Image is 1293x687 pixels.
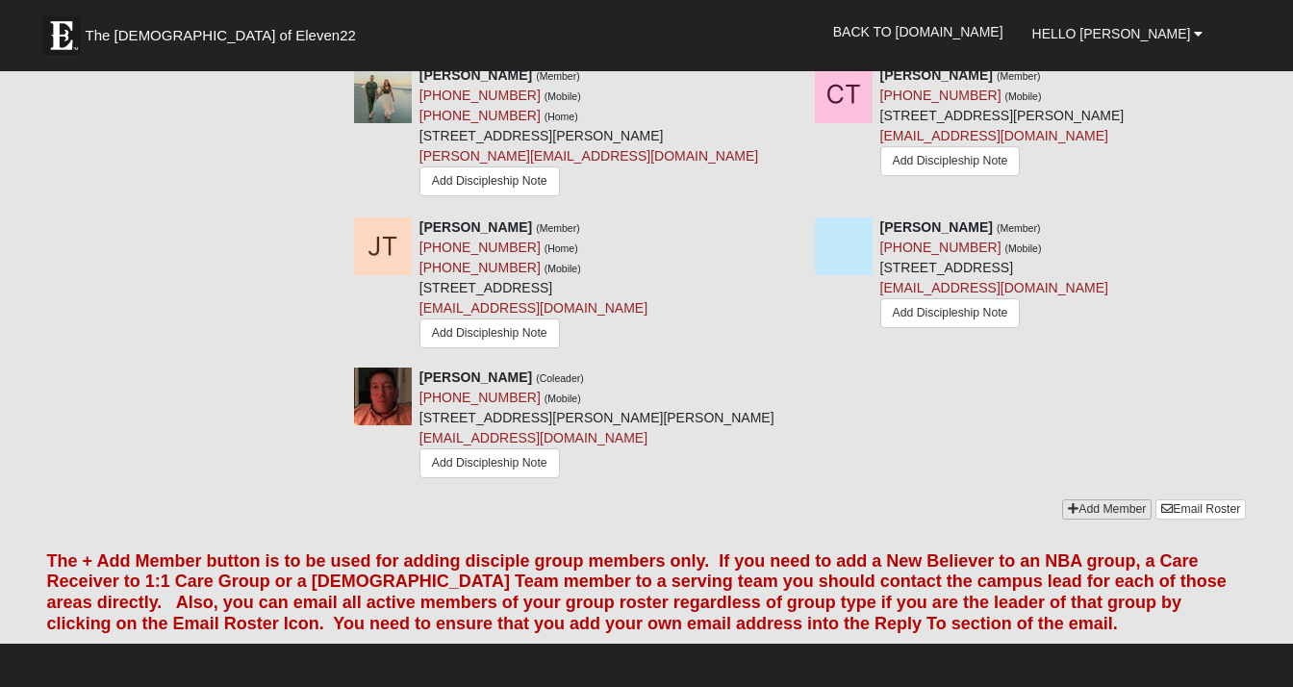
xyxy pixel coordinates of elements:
[419,88,541,103] a: [PHONE_NUMBER]
[419,368,774,486] div: [STREET_ADDRESS][PERSON_NAME][PERSON_NAME]
[419,430,647,445] a: [EMAIL_ADDRESS][DOMAIN_NAME]
[419,67,532,83] strong: [PERSON_NAME]
[880,280,1108,295] a: [EMAIL_ADDRESS][DOMAIN_NAME]
[47,551,1227,633] font: The + Add Member button is to be used for adding disciple group members only. If you need to add ...
[880,146,1021,176] a: Add Discipleship Note
[536,222,580,234] small: (Member)
[419,240,541,255] a: [PHONE_NUMBER]
[33,7,418,55] a: The [DEMOGRAPHIC_DATA] of Eleven22
[880,88,1001,103] a: [PHONE_NUMBER]
[880,65,1125,181] div: [STREET_ADDRESS][PERSON_NAME]
[419,318,560,348] a: Add Discipleship Note
[545,263,581,274] small: (Mobile)
[880,219,993,235] strong: [PERSON_NAME]
[536,372,584,384] small: (Coleader)
[419,65,758,203] div: [STREET_ADDRESS][PERSON_NAME]
[545,111,578,122] small: (Home)
[1032,26,1191,41] span: Hello [PERSON_NAME]
[819,8,1018,56] a: Back to [DOMAIN_NAME]
[419,108,541,123] a: [PHONE_NUMBER]
[545,90,581,102] small: (Mobile)
[419,217,647,353] div: [STREET_ADDRESS]
[880,298,1021,328] a: Add Discipleship Note
[419,390,541,405] a: [PHONE_NUMBER]
[419,448,560,478] a: Add Discipleship Note
[419,219,532,235] strong: [PERSON_NAME]
[1018,10,1218,58] a: Hello [PERSON_NAME]
[1062,499,1152,520] a: Add Member
[1155,499,1246,520] a: Email Roster
[880,240,1001,255] a: [PHONE_NUMBER]
[1005,90,1042,102] small: (Mobile)
[997,70,1041,82] small: (Member)
[419,260,541,275] a: [PHONE_NUMBER]
[419,300,647,316] a: [EMAIL_ADDRESS][DOMAIN_NAME]
[1005,242,1042,254] small: (Mobile)
[419,369,532,385] strong: [PERSON_NAME]
[545,393,581,404] small: (Mobile)
[419,148,758,164] a: [PERSON_NAME][EMAIL_ADDRESS][DOMAIN_NAME]
[880,217,1108,333] div: [STREET_ADDRESS]
[86,26,356,45] span: The [DEMOGRAPHIC_DATA] of Eleven22
[880,67,993,83] strong: [PERSON_NAME]
[545,242,578,254] small: (Home)
[997,222,1041,234] small: (Member)
[880,128,1108,143] a: [EMAIL_ADDRESS][DOMAIN_NAME]
[536,70,580,82] small: (Member)
[42,16,81,55] img: Eleven22 logo
[419,166,560,196] a: Add Discipleship Note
